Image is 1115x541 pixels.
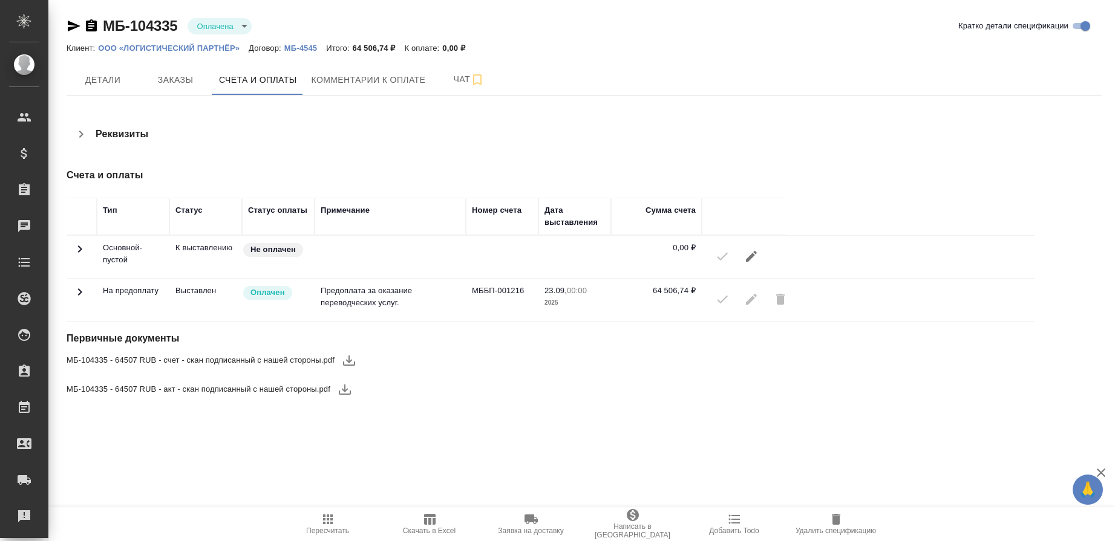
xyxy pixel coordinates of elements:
[67,44,98,53] p: Клиент:
[544,297,605,309] p: 2025
[250,287,285,299] p: Оплачен
[284,42,326,53] a: МБ-4545
[353,44,405,53] p: 64 506,74 ₽
[611,236,702,278] td: 0,00 ₽
[567,286,587,295] p: 00:00
[248,204,307,216] div: Статус оплаты
[175,204,203,216] div: Статус
[472,204,522,216] div: Номер счета
[74,73,132,88] span: Детали
[67,331,757,346] h4: Первичные документы
[312,73,426,88] span: Комментарии к оплате
[73,292,87,301] span: Toggle Row Expanded
[611,279,702,321] td: 64 506,74 ₽
[98,44,249,53] p: ООО «ЛОГИСТИЧЕСКИЙ ПАРТНЁР»
[284,44,326,53] p: МБ-4545
[67,19,81,33] button: Скопировать ссылку для ЯМессенджера
[737,242,766,271] button: Редактировать
[194,21,237,31] button: Оплачена
[103,18,178,34] a: МБ-104335
[219,73,297,88] span: Счета и оплаты
[97,279,169,321] td: На предоплату
[321,204,370,216] div: Примечание
[84,19,99,33] button: Скопировать ссылку
[544,286,567,295] p: 23.09,
[321,285,460,309] p: Предоплата за оказание переводческих услуг.
[249,44,284,53] p: Договор:
[250,244,296,256] p: Не оплачен
[442,44,474,53] p: 0,00 ₽
[67,354,335,366] span: МБ-104335 - 64507 RUB - счет - скан подписанный с нашей стороны.pdf
[958,20,1068,32] span: Кратко детали спецификации
[466,279,538,321] td: МББП-001216
[67,168,757,183] h4: Счета и оплаты
[175,242,236,254] p: Счет отправлен к выставлению в ардеп, но в 1С не выгружен еще, разблокировать можно только на сто...
[440,72,498,87] span: Чат
[188,18,252,34] div: Оплачена
[1077,477,1098,502] span: 🙏
[175,285,236,297] p: Все изменения в спецификации заблокированы
[470,73,485,87] svg: Подписаться
[73,249,87,258] span: Toggle Row Expanded
[97,236,169,278] td: Основной-пустой
[1073,475,1103,505] button: 🙏
[98,42,249,53] a: ООО «ЛОГИСТИЧЕСКИЙ ПАРТНЁР»
[646,204,696,216] div: Сумма счета
[544,204,605,228] div: Дата выставления
[405,44,443,53] p: К оплате:
[103,204,117,216] div: Тип
[67,383,330,395] span: МБ-104335 - 64507 RUB - акт - скан подписанный с нашей стороны.pdf
[96,127,148,141] h4: Реквизиты
[326,44,352,53] p: Итого:
[146,73,204,88] span: Заказы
